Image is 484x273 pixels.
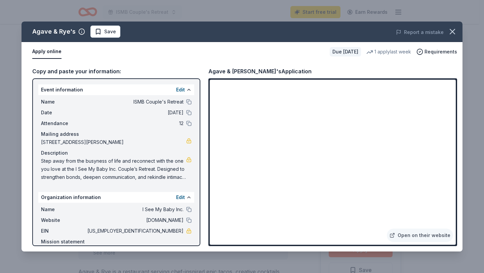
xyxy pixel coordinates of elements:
[32,26,76,37] div: Agave & Rye's
[41,227,86,235] span: EIN
[90,26,120,38] button: Save
[330,47,361,56] div: Due [DATE]
[387,229,453,242] a: Open on their website
[38,192,194,203] div: Organization information
[176,86,185,94] button: Edit
[41,157,186,181] span: Step away from the busyness of life and reconnect with the one you love at the I See My Baby Inc....
[41,98,86,106] span: Name
[41,109,86,117] span: Date
[104,28,116,36] span: Save
[41,205,86,213] span: Name
[366,48,411,56] div: 1 apply last week
[396,28,444,36] button: Report a mistake
[416,48,457,56] button: Requirements
[41,138,186,146] span: [STREET_ADDRESS][PERSON_NAME]
[41,238,192,246] div: Mission statement
[86,227,184,235] span: [US_EMPLOYER_IDENTIFICATION_NUMBER]
[86,216,184,224] span: [DOMAIN_NAME]
[32,67,200,76] div: Copy and paste your information:
[32,45,62,59] button: Apply online
[41,149,192,157] div: Description
[86,98,184,106] span: ISMB Couple's Retreat
[41,216,86,224] span: Website
[425,48,457,56] span: Requirements
[38,84,194,95] div: Event information
[86,205,184,213] span: I See My Baby Inc.
[86,119,184,127] span: 12
[176,193,185,201] button: Edit
[41,119,86,127] span: Attendance
[208,67,312,76] div: Agave & [PERSON_NAME]'s Application
[86,109,184,117] span: [DATE]
[41,130,192,138] div: Mailing address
